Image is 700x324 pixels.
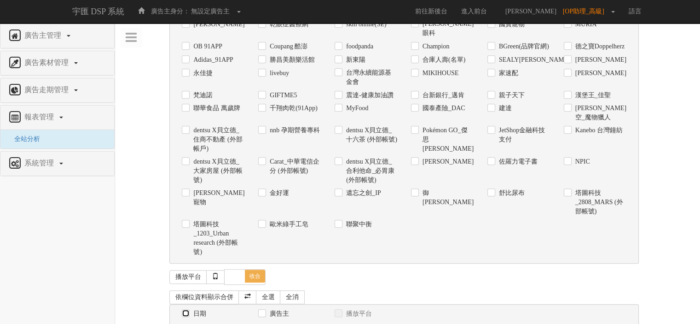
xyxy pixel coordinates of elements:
label: 歐米綠手工皂 [267,220,308,229]
a: 廣告素材管理 [7,56,107,71]
label: BGreen(品牌官網) [497,42,549,51]
label: 塔圖科技_1203_Urban research (外部帳號) [191,220,244,257]
a: 系統管理 [7,156,107,171]
label: 乾眼症醫療網 [267,20,308,29]
label: 台灣永續能源基金會 [344,68,397,87]
label: 聯華食品 萬歲牌 [191,104,240,113]
a: 廣告主管理 [7,29,107,43]
label: dentsu X貝立德_十六茶 (外部帳號) [344,126,397,144]
label: 新東陽 [344,55,365,65]
label: MIKIHOUSE [420,69,459,78]
label: 舒比尿布 [497,189,525,198]
label: 國泰產險_DAC [420,104,465,113]
label: 廣告主 [267,309,289,318]
label: 震達-健康加油讚 [344,91,393,100]
span: [OP助理_高級] [563,8,609,15]
span: 廣告走期管理 [22,86,73,94]
label: livebuy [267,69,289,78]
label: 台新銀行_邁肯 [420,91,464,100]
span: 廣告主身分： [151,8,190,15]
label: Carat_中華電信企分 (外部帳號) [267,157,321,176]
label: [PERSON_NAME] [573,55,626,65]
label: MyFood [344,104,368,113]
label: SEALY[PERSON_NAME] [497,55,550,65]
span: 報表管理 [22,113,58,121]
label: nnb 孕期營養專科 [267,126,320,135]
a: 全選 [256,290,281,304]
label: MURIA [573,20,597,29]
label: Pokémon GO_傑思[PERSON_NAME] [420,126,474,153]
a: 全站分析 [7,135,40,142]
label: 聯聚中衡 [344,220,372,229]
label: [PERSON_NAME]空_魔物獵人 [573,104,626,122]
label: dentsu X貝立德_大家房屋 (外部帳號) [191,157,244,185]
label: [PERSON_NAME]眼科 [420,19,474,38]
a: 報表管理 [7,110,107,125]
span: 系統管理 [22,159,58,167]
label: 德之寶Doppelherz [573,42,625,51]
label: JetShop金融科技支付 [497,126,550,144]
a: 廣告走期管理 [7,83,107,98]
label: 親子天下 [497,91,525,100]
label: 日期 [191,309,206,318]
label: 國寶寵物 [497,20,525,29]
label: 建達 [497,104,512,113]
label: 家速配 [497,69,518,78]
label: 梵迪諾 [191,91,213,100]
label: 金好運 [267,189,289,198]
label: [PERSON_NAME]寵物 [191,189,244,207]
label: NPIC [573,157,590,166]
label: Champion [420,42,449,51]
label: 千翔肉乾(91App) [267,104,317,113]
label: Coupang 酷澎 [267,42,307,51]
label: Adidas_91APP [191,55,233,65]
label: Kanebo 台灣鐘紡 [573,126,623,135]
label: 永佳捷 [191,69,213,78]
label: [PERSON_NAME] [420,157,474,166]
span: 廣告主管理 [22,31,66,39]
label: 合庫人壽(名單) [420,55,465,65]
label: dentsu X貝立德_合利他命_必胃康 (外部帳號) [344,157,397,185]
label: 漢堡王_佳聖 [573,91,611,100]
label: dentsu X貝立德_住商不動產 (外部帳戶) [191,126,244,153]
label: 御[PERSON_NAME] [420,189,474,207]
label: 勝昌美顏樂活館 [267,55,315,65]
label: OB 91APP [191,42,222,51]
label: skm online(SE) [344,20,387,29]
span: 廣告素材管理 [22,59,73,66]
a: 全消 [280,290,305,304]
label: 播放平台 [344,309,372,318]
span: [PERSON_NAME] [501,8,561,15]
label: [PERSON_NAME] [191,20,244,29]
label: 塔圖科技_2808_MARS (外部帳號) [573,189,626,216]
label: foodpanda [344,42,373,51]
label: GIFTME5 [267,91,297,100]
label: 遺忘之劍_IP [344,189,381,198]
span: 無設定廣告主 [191,8,230,15]
span: 收合 [245,270,265,283]
label: [PERSON_NAME] [573,69,626,78]
label: 佐羅力電子書 [497,157,538,166]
